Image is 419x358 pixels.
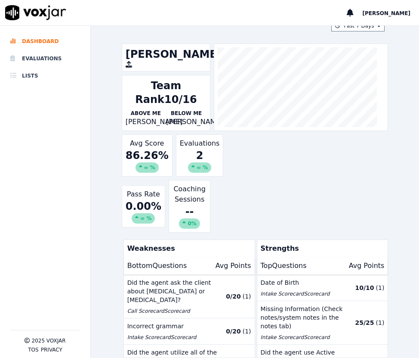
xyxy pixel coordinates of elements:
[261,261,307,271] p: Top Questions
[126,117,166,127] p: [PERSON_NAME]
[166,117,206,127] p: [PERSON_NAME]
[10,50,80,67] a: Evaluations
[179,218,200,229] div: 0%
[166,110,206,117] p: Below Me
[331,20,385,31] button: Past 7 Days
[173,205,206,229] div: --
[257,275,388,301] button: Date of Birth Intake ScorecardScorecard 10/10 (1)
[169,180,210,233] div: Coaching Sessions
[122,185,165,227] div: Pass Rate
[188,162,211,173] div: ∞ %
[10,33,80,50] a: Dashboard
[355,318,374,327] p: 25 / 25
[180,149,220,173] div: 2
[132,213,155,224] div: ∞ %
[216,261,251,271] p: Avg Points
[362,8,419,18] button: [PERSON_NAME]
[261,278,354,287] p: Date of Birth
[126,199,161,224] div: 0.00 %
[257,301,388,345] button: Missing Information (Check notes/system notes in the notes tab) Intake ScorecardScorecard 25/25 (1)
[243,327,251,336] p: ( 1 )
[226,292,240,301] p: 0 / 20
[127,322,220,330] p: Incorrect grammar
[257,240,385,257] p: Strengths
[122,134,173,177] div: Avg Score
[376,318,385,327] p: ( 1 )
[261,334,354,341] p: Intake Scorecard Scorecard
[124,275,255,318] button: Did the agent ask the client about [MEDICAL_DATA] or [MEDICAL_DATA]? Call ScorecardScorecard 0/20...
[127,261,187,271] p: Bottom Questions
[362,10,410,16] span: [PERSON_NAME]
[136,162,159,173] div: ∞ %
[31,337,65,344] p: 2025 Voxjar
[124,318,255,345] button: Incorrect grammar Intake ScorecardScorecard 0/20 (1)
[127,334,220,341] p: Intake Scorecard Scorecard
[41,346,62,353] button: Privacy
[126,79,207,106] div: Team Rank 10/16
[226,327,240,336] p: 0 / 20
[126,47,207,61] h1: [PERSON_NAME]
[5,5,66,20] img: voxjar logo
[127,308,220,314] p: Call Scorecard Scorecard
[261,305,354,330] p: Missing Information (Check notes/system notes in the notes tab)
[176,134,224,177] div: Evaluations
[28,346,38,353] button: TOS
[355,283,374,292] p: 10 / 10
[10,67,80,84] a: Lists
[243,292,251,301] p: ( 1 )
[127,278,220,304] p: Did the agent ask the client about [MEDICAL_DATA] or [MEDICAL_DATA]?
[261,290,354,297] p: Intake Scorecard Scorecard
[126,110,166,117] p: Above Me
[126,149,169,173] div: 86.26 %
[349,261,385,271] p: Avg Points
[124,240,251,257] p: Weaknesses
[376,283,385,292] p: ( 1 )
